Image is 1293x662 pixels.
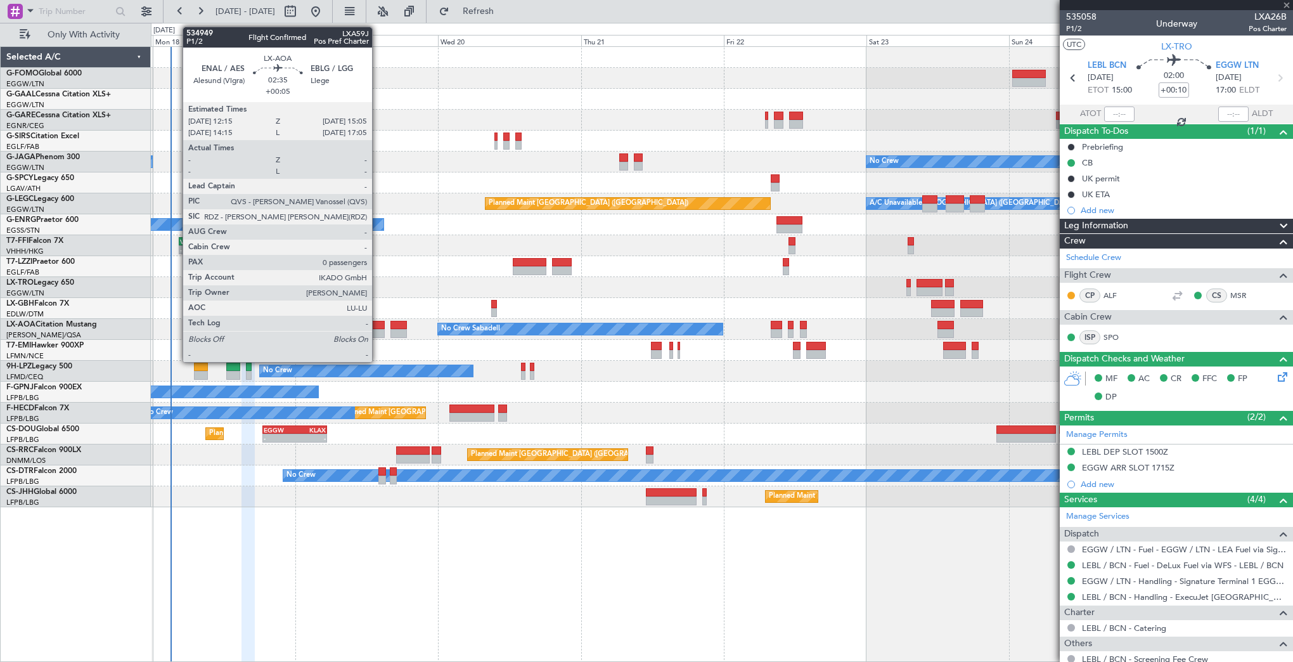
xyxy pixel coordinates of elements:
[153,25,175,36] div: [DATE]
[1064,310,1112,325] span: Cabin Crew
[1079,289,1100,302] div: CP
[471,445,671,464] div: Planned Maint [GEOGRAPHIC_DATA] ([GEOGRAPHIC_DATA])
[6,321,97,328] a: LX-AOACitation Mustang
[295,434,326,442] div: -
[1064,352,1185,367] span: Dispatch Checks and Weather
[6,112,111,119] a: G-GARECessna Citation XLS+
[1161,40,1192,53] span: LX-TRO
[1064,124,1128,139] span: Dispatch To-Dos
[6,133,79,140] a: G-SIRSCitation Excel
[1064,411,1094,425] span: Permits
[6,425,79,433] a: CS-DOUGlobal 6500
[1081,205,1287,216] div: Add new
[1206,289,1227,302] div: CS
[6,488,34,496] span: CS-JHH
[6,309,44,319] a: EDLW/DTM
[1066,23,1097,34] span: P1/2
[6,363,72,370] a: 9H-LPZLegacy 500
[1082,141,1123,152] div: Prebriefing
[6,435,39,445] a: LFPB/LBG
[6,289,44,298] a: EGGW/LTN
[6,279,74,287] a: LX-TROLegacy 650
[1105,373,1117,386] span: MF
[1105,391,1117,404] span: DP
[724,35,866,46] div: Fri 22
[1064,234,1086,249] span: Crew
[215,6,275,17] span: [DATE] - [DATE]
[1239,84,1259,97] span: ELDT
[264,434,295,442] div: -
[6,133,30,140] span: G-SIRS
[1156,17,1197,30] div: Underway
[1216,72,1242,84] span: [DATE]
[263,361,292,380] div: No Crew
[6,425,36,433] span: CS-DOU
[1103,290,1132,301] a: ALF
[1216,84,1236,97] span: 17:00
[286,466,316,485] div: No Crew
[6,384,82,391] a: F-GPNJFalcon 900EX
[870,194,1076,213] div: A/C Unavailable [GEOGRAPHIC_DATA] ([GEOGRAPHIC_DATA])
[1082,592,1287,602] a: LEBL / BCN - Handling - ExecuJet [GEOGRAPHIC_DATA] [PERSON_NAME]/BCN
[1082,544,1287,555] a: EGGW / LTN - Fuel - EGGW / LTN - LEA Fuel via Signature in EGGW
[6,342,84,349] a: T7-EMIHawker 900XP
[1082,173,1120,184] div: UK permit
[6,237,29,245] span: T7-FFI
[1171,373,1181,386] span: CR
[6,216,79,224] a: G-ENRGPraetor 600
[6,300,34,308] span: LX-GBH
[295,35,438,46] div: Tue 19
[1103,332,1132,343] a: SPO
[144,403,173,422] div: No Crew
[6,477,39,486] a: LFPB/LBG
[1082,446,1168,457] div: LEBL DEP SLOT 1500Z
[1064,268,1111,283] span: Flight Crew
[6,342,31,349] span: T7-EMI
[6,174,74,182] a: G-SPCYLegacy 650
[6,174,34,182] span: G-SPCY
[6,393,39,403] a: LFPB/LBG
[1066,252,1121,264] a: Schedule Crew
[433,1,509,22] button: Refresh
[769,487,968,506] div: Planned Maint [GEOGRAPHIC_DATA] ([GEOGRAPHIC_DATA])
[1079,330,1100,344] div: ISP
[6,446,34,454] span: CS-RRC
[1247,410,1266,424] span: (2/2)
[39,2,112,21] input: Trip Number
[6,456,46,465] a: DNMM/LOS
[6,405,34,412] span: F-HECD
[6,70,39,77] span: G-FOMO
[6,195,74,203] a: G-LEGCLegacy 600
[438,35,581,46] div: Wed 20
[1247,124,1266,138] span: (1/1)
[6,300,69,308] a: LX-GBHFalcon 7X
[295,426,326,434] div: KLAX
[1238,373,1247,386] span: FP
[6,446,81,454] a: CS-RRCFalcon 900LX
[153,35,295,46] div: Mon 18
[1247,493,1266,506] span: (4/4)
[1249,23,1287,34] span: Pos Charter
[6,163,44,172] a: EGGW/LTN
[1230,290,1259,301] a: MSR
[33,30,134,39] span: Only With Activity
[866,35,1009,46] div: Sat 23
[6,372,43,382] a: LFMD/CEQ
[6,153,35,161] span: G-JAGA
[1088,84,1109,97] span: ETOT
[1082,623,1166,633] a: LEBL / BCN - Catering
[6,351,44,361] a: LFMN/NCE
[1082,576,1287,587] a: EGGW / LTN - Handling - Signature Terminal 1 EGGW / LTN
[452,7,505,16] span: Refresh
[1080,108,1101,120] span: ATOT
[6,414,39,424] a: LFPB/LBG
[264,426,295,434] div: EGGW
[441,320,500,339] div: No Crew Sabadell
[6,237,63,245] a: T7-FFIFalcon 7X
[6,321,35,328] span: LX-AOA
[6,195,34,203] span: G-LEGC
[6,79,44,89] a: EGGW/LTN
[1088,60,1126,72] span: LEBL BCN
[6,258,75,266] a: T7-LZZIPraetor 600
[1138,373,1150,386] span: AC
